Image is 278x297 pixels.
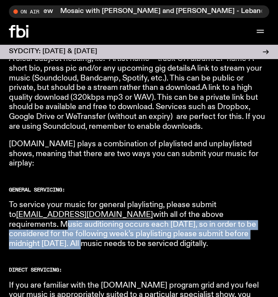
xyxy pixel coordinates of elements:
button: On AirMosaic with [PERSON_NAME] and [PERSON_NAME] - Lebanese Film Festival InterviewMosaic with [... [9,5,269,18]
p: A clear subject heading, i.e. “Artist name – track OR album/EP name”A short bio, press pic and/or... [9,54,266,132]
strong: DIRECT SERVICING: [9,266,62,273]
a: [EMAIL_ADDRESS][DOMAIN_NAME] [16,211,153,219]
p: To service your music for general playlisting, please submit to with all of the above requirement... [9,200,266,249]
h3: SYDCITY: [DATE] & [DATE] [9,48,97,55]
p: [DOMAIN_NAME] plays a combination of playlisted and unplaylisted shows, meaning that there are tw... [9,140,266,169]
strong: GENERAL SERVICING: [9,186,65,193]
